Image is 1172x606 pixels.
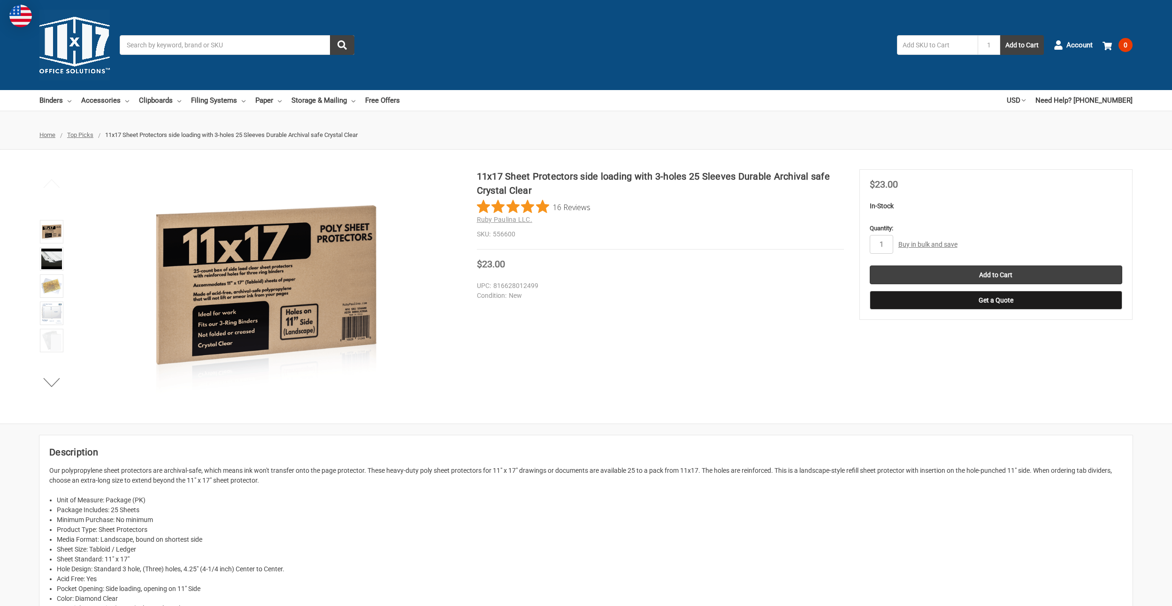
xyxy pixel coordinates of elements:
input: Add to Cart [870,265,1122,284]
img: duty and tax information for United States [9,5,32,27]
input: Add SKU to Cart [897,35,978,55]
a: Accessories [81,90,129,111]
img: 11x17 Sheet Protectors side loading with 3-holes 25 Sleeves Durable Archival safe Crystal Clear [41,221,62,242]
img: 11x17.com [39,10,110,80]
li: Unit of Measure: Package (PK) [57,495,1123,505]
label: Quantity: [870,224,1122,233]
button: Next [38,373,66,392]
a: Ruby Paulina LLC. [477,216,532,223]
dd: 556600 [477,229,844,239]
a: Top Picks [67,131,93,138]
button: Add to Cart [1000,35,1044,55]
h1: 11x17 Sheet Protectors side loading with 3-holes 25 Sleeves Durable Archival safe Crystal Clear [477,169,844,197]
a: Need Help? [PHONE_NUMBER] [1035,90,1133,111]
dt: SKU: [477,229,490,239]
a: 0 [1103,33,1133,57]
input: Search by keyword, brand or SKU [120,35,354,55]
span: $23.00 [870,179,898,190]
img: 11x17 Sheet Protector Poly with holes on 11" side 556600 [41,276,62,296]
a: Binders [39,90,71,111]
dd: New [477,291,840,301]
p: In-Stock [870,201,1122,211]
img: 11x17 Sheet Protectors side loading with 3-holes 25 Sleeves Durable Archival safe Crystal Clear [41,249,62,269]
li: Media Format: Landscape, bound on shortest side [57,535,1123,545]
a: Paper [255,90,282,111]
dt: UPC: [477,281,491,291]
iframe: Google Customer Reviews [1095,581,1172,606]
button: Rated 4.8 out of 5 stars from 16 reviews. Jump to reviews. [477,200,590,214]
a: Account [1054,33,1093,57]
dt: Condition: [477,291,506,301]
dd: 816628012499 [477,281,840,291]
p: Our polypropylene sheet protectors are archival-safe, which means ink won't transfer onto the pag... [49,466,1123,485]
span: 16 Reviews [553,200,590,214]
img: 11x17 Sheet Protectors side loading with 3-holes 25 Sleeves Durable Archival safe Crystal Clear [41,330,62,351]
button: Previous [38,174,66,193]
li: Hole Design: Standard 3 hole, (Three) holes, 4.25" (4-1/4 inch) Center to Center. [57,564,1123,574]
button: Get a Quote [870,291,1122,310]
a: Filing Systems [191,90,245,111]
li: Acid Free: Yes [57,574,1123,584]
li: Color: Diamond Clear [57,594,1123,604]
span: $23.00 [477,258,505,270]
span: 0 [1118,38,1133,52]
li: Pocket Opening: Side loading, opening on 11" Side [57,584,1123,594]
li: Sheet Size: Tabloid / Ledger [57,545,1123,554]
img: 11x17 Sheet Protectors side loading with 3-holes 25 Sleeves Durable Archival safe Crystal Clear [149,169,383,404]
img: 11x17 Sheet Protectors side loading with 3-holes 25 Sleeves Durable Archival safe Crystal Clear [41,303,62,324]
a: Buy in bulk and save [898,241,958,248]
li: Package Includes: 25 Sheets [57,505,1123,515]
a: Clipboards [139,90,181,111]
li: Product Type: Sheet Protectors [57,525,1123,535]
li: Minimum Purchase: No minimum [57,515,1123,525]
a: Free Offers [365,90,400,111]
h2: Description [49,445,1123,459]
a: Home [39,131,55,138]
a: USD [1007,90,1026,111]
span: 11x17 Sheet Protectors side loading with 3-holes 25 Sleeves Durable Archival safe Crystal Clear [105,131,358,138]
li: Sheet Standard: 11" x 17" [57,554,1123,564]
a: Storage & Mailing [291,90,355,111]
span: Account [1066,40,1093,51]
